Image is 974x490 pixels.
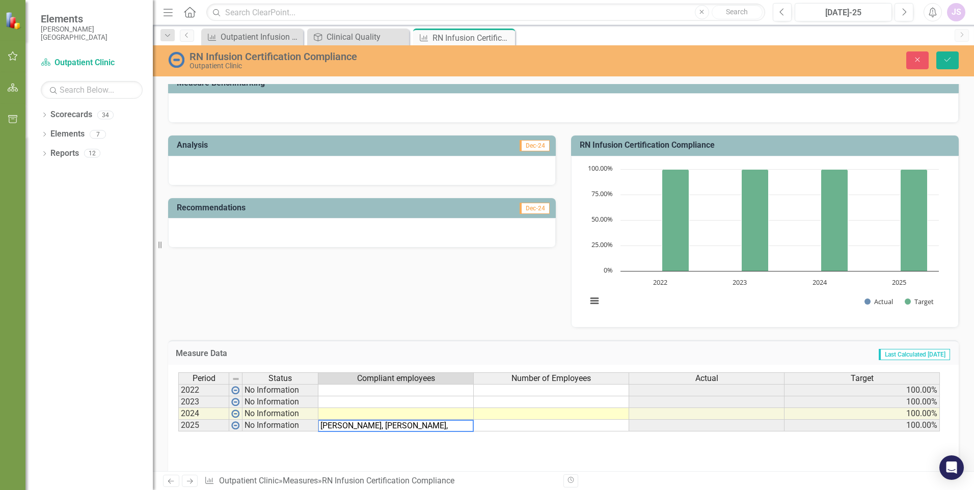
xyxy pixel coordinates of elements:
[520,140,550,151] span: Dec-24
[695,374,718,383] span: Actual
[587,294,602,308] button: View chart menu, Chart
[5,11,24,30] img: ClearPoint Strategy
[231,398,239,406] img: wPkqUstsMhMTgAAAABJRU5ErkJggg==
[798,7,888,19] div: [DATE]-25
[582,164,944,317] svg: Interactive chart
[795,3,892,21] button: [DATE]-25
[310,31,407,43] a: Clinical Quality
[947,3,965,21] button: JS
[231,386,239,394] img: wPkqUstsMhMTgAAAABJRU5ErkJggg==
[41,81,143,99] input: Search Below...
[322,476,454,485] div: RN Infusion Certification Compliance
[511,374,591,383] span: Number of Employees
[851,374,874,383] span: Target
[591,214,613,224] text: 50.00%
[84,149,100,158] div: 12
[813,278,827,287] text: 2024
[242,384,318,396] td: No Information
[821,169,848,271] path: 2024, 100. Target.
[784,420,940,431] td: 100.00%
[206,4,765,21] input: Search ClearPoint...
[604,265,613,275] text: 0%
[178,408,229,420] td: 2024
[653,278,667,287] text: 2022
[90,130,106,139] div: 7
[178,396,229,408] td: 2023
[190,51,611,62] div: RN Infusion Certification Compliance
[168,51,184,68] img: No Information
[177,203,435,212] h3: Recommendations
[892,278,906,287] text: 2025
[177,78,954,88] h3: Measure Benchmarking
[591,189,613,198] text: 75.00%
[242,408,318,420] td: No Information
[232,375,240,383] img: 8DAGhfEEPCf229AAAAAElFTkSuQmCC
[879,349,950,360] span: Last Calculated [DATE]
[176,349,498,358] h3: Measure Data
[50,128,85,140] a: Elements
[588,164,613,173] text: 100.00%
[268,374,292,383] span: Status
[190,62,611,70] div: Outpatient Clinic
[178,384,229,396] td: 2022
[242,396,318,408] td: No Information
[662,169,928,271] g: Target, bar series 2 of 2 with 4 bars.
[864,297,893,306] button: Show Actual
[219,476,279,485] a: Outpatient Clinic
[41,25,143,42] small: [PERSON_NAME][GEOGRAPHIC_DATA]
[357,374,435,383] span: Compliant employees
[231,410,239,418] img: wPkqUstsMhMTgAAAABJRU5ErkJggg==
[784,384,940,396] td: 100.00%
[283,476,318,485] a: Measures
[591,240,613,249] text: 25.00%
[939,455,964,480] div: Open Intercom Messenger
[221,31,301,43] div: Outpatient Infusion Accuracy Rate
[580,141,954,150] h3: RN Infusion Certification Compliance
[178,420,229,431] td: 2025
[733,278,747,287] text: 2023
[231,421,239,429] img: wPkqUstsMhMTgAAAABJRU5ErkJggg==
[784,396,940,408] td: 100.00%
[905,297,934,306] button: Show Target
[41,13,143,25] span: Elements
[582,164,948,317] div: Chart. Highcharts interactive chart.
[41,57,143,69] a: Outpatient Clinic
[712,5,763,19] button: Search
[50,148,79,159] a: Reports
[742,169,769,271] path: 2023, 100. Target.
[242,420,318,431] td: No Information
[204,31,301,43] a: Outpatient Infusion Accuracy Rate
[193,374,215,383] span: Period
[204,475,556,487] div: » »
[901,169,928,271] path: 2025, 100. Target.
[520,203,550,214] span: Dec-24
[784,408,940,420] td: 100.00%
[177,141,364,150] h3: Analysis
[327,31,407,43] div: Clinical Quality
[662,169,689,271] path: 2022, 100. Target.
[97,111,114,119] div: 34
[50,109,92,121] a: Scorecards
[726,8,748,16] span: Search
